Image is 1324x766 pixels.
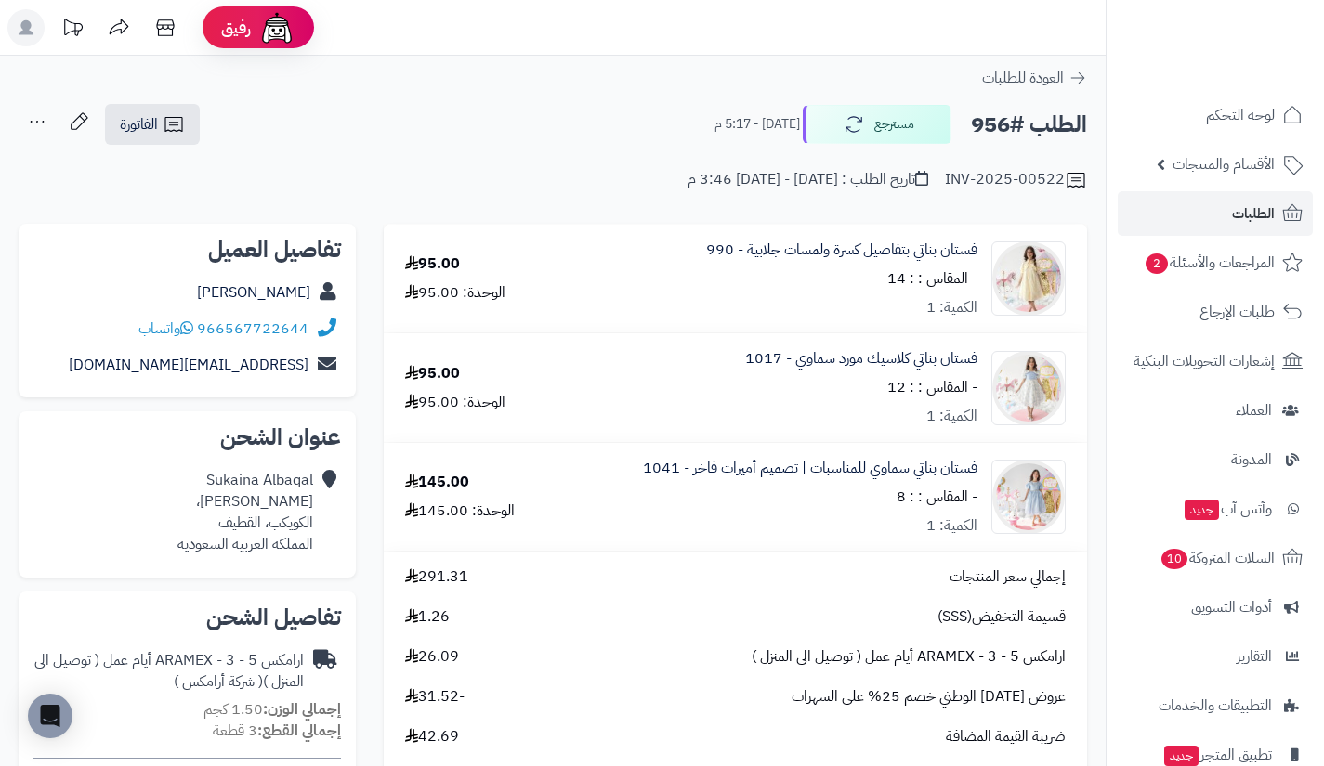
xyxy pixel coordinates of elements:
[1118,240,1313,285] a: المراجعات والأسئلة2
[792,686,1066,708] span: عروض [DATE] الوطني خصم 25% على السهرات
[405,253,460,275] div: 95.00
[69,354,308,376] a: [EMAIL_ADDRESS][DOMAIN_NAME]
[405,472,469,493] div: 145.00
[1144,250,1275,276] span: المراجعات والأسئلة
[258,9,295,46] img: ai-face.png
[1118,634,1313,679] a: التقارير
[197,281,310,304] a: [PERSON_NAME]
[257,720,341,742] strong: إجمالي القطع:
[213,720,341,742] small: 3 قطعة
[992,241,1065,316] img: 1747913150-IMG_4869-90x90.jpeg
[1164,746,1199,766] span: جديد
[177,470,313,554] div: Sukaina Albaqal [PERSON_NAME]، الكويكب، القطيف المملكة العربية السعودية
[33,239,341,261] h2: تفاصيل العميل
[897,486,977,508] small: - المقاس : : 8
[405,363,460,384] div: 95.00
[887,267,977,290] small: - المقاس : : 14
[203,698,341,721] small: 1.50 كجم
[1160,545,1275,571] span: السلات المتروكة
[405,726,459,747] span: 42.69
[887,376,977,398] small: - المقاس : : 12
[1206,102,1275,128] span: لوحة التحكم
[105,104,200,145] a: الفاتورة
[1118,191,1313,236] a: الطلبات
[745,348,977,370] a: فستان بناتي كلاسيك مورد سماوي - 1017
[1118,388,1313,433] a: العملاء
[1118,437,1313,482] a: المدونة
[945,169,1087,191] div: INV-2025-00522
[1118,536,1313,580] a: السلات المتروكة10
[174,670,263,693] span: ( شركة أرامكس )
[1173,151,1275,177] span: الأقسام والمنتجات
[752,646,1066,668] span: ارامكس ARAMEX - 3 - 5 أيام عمل ( توصيل الى المنزل )
[688,169,928,190] div: تاريخ الطلب : [DATE] - [DATE] 3:46 م
[221,17,251,39] span: رفيق
[405,282,505,304] div: الوحدة: 95.00
[1191,594,1272,620] span: أدوات التسويق
[49,9,96,51] a: تحديثات المنصة
[1231,447,1272,473] span: المدونة
[1118,585,1313,630] a: أدوات التسويق
[1118,339,1313,383] a: إشعارات التحويلات البنكية
[982,67,1087,89] a: العودة للطلبات
[120,113,158,136] span: الفاتورة
[1146,253,1168,274] span: 2
[33,650,304,693] div: ارامكس ARAMEX - 3 - 5 أيام عمل ( توصيل الى المنزل )
[1159,693,1272,719] span: التطبيقات والخدمات
[1232,201,1275,227] span: الطلبات
[1118,487,1313,531] a: وآتس آبجديد
[405,686,465,708] span: -31.52
[971,106,1087,144] h2: الطلب #956
[1161,549,1187,569] span: 10
[950,566,1066,588] span: إجمالي سعر المنتجات
[1199,299,1275,325] span: طلبات الإرجاع
[33,606,341,629] h2: تفاصيل الشحن
[1118,290,1313,334] a: طلبات الإرجاع
[1236,397,1272,423] span: العملاء
[1237,643,1272,669] span: التقارير
[982,67,1064,89] span: العودة للطلبات
[1134,348,1275,374] span: إشعارات التحويلات البنكية
[405,392,505,413] div: الوحدة: 95.00
[28,694,72,738] div: Open Intercom Messenger
[643,458,977,479] a: فستان بناتي سماوي للمناسبات | تصميم أميرات فاخر - 1041
[1118,683,1313,728] a: التطبيقات والخدمات
[1183,496,1272,522] span: وآتس آب
[1198,50,1306,89] img: logo-2.png
[1185,500,1219,520] span: جديد
[405,606,455,628] span: -1.26
[405,646,459,668] span: 26.09
[197,318,308,340] a: 966567722644
[992,351,1065,425] img: 1750007120-IMG_7393-90x90.jpeg
[803,105,951,144] button: مسترجع
[926,297,977,318] div: الكمية: 1
[946,726,1066,747] span: ضريبة القيمة المضافة
[926,515,977,537] div: الكمية: 1
[926,406,977,427] div: الكمية: 1
[138,318,193,340] a: واتساب
[263,698,341,721] strong: إجمالي الوزن:
[33,426,341,448] h2: عنوان الشحن
[937,606,1066,628] span: قسيمة التخفيض(SSS)
[405,566,468,588] span: 291.31
[992,460,1065,534] img: 1757260532---90x90.jpeg
[706,240,977,261] a: فستان بناتي بتفاصيل كسرة ولمسات جلابية - 990
[714,115,800,134] small: [DATE] - 5:17 م
[405,500,515,522] div: الوحدة: 145.00
[1118,93,1313,137] a: لوحة التحكم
